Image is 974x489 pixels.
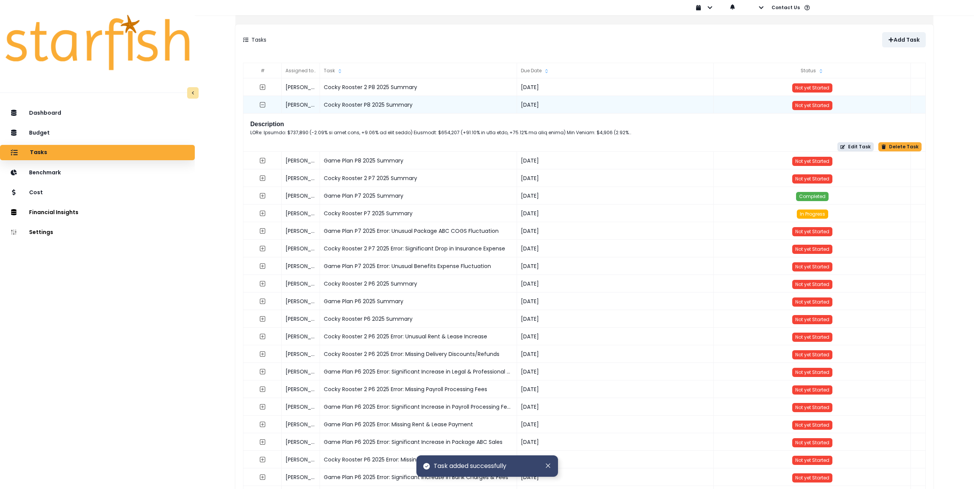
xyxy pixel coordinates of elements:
button: expand outline [256,154,269,167]
div: Cocky Rooster P6 2025 Error: Missing Management Fees [320,451,517,468]
p: LORe: Ipsumdo: $737,890 (-2.09% si amet cons, +9.06% ad elit seddo) Eiusmodt: $654,207 (+91.10% i... [250,129,633,136]
button: expand outline [256,453,269,466]
span: Not yet Started [795,387,829,393]
svg: expand outline [259,263,266,269]
div: Status [714,63,911,78]
div: Game Plan P6 2025 Error: Significant Increase in Legal & Professional Services [320,363,517,380]
div: Task [320,63,517,78]
div: Due Date [517,63,714,78]
svg: sort [337,68,343,74]
div: [PERSON_NAME] [282,345,320,363]
span: In Progress [800,211,825,217]
svg: expand outline [259,158,266,164]
svg: sort [315,68,321,74]
div: Game Plan P6 2025 Error: Significant Increase in Payroll Processing Fees [320,398,517,416]
span: Not yet Started [795,316,829,323]
div: [PERSON_NAME] [282,152,320,169]
svg: expand outline [259,369,266,375]
div: [DATE] [517,205,714,222]
div: [PERSON_NAME] [282,380,320,398]
span: Not yet Started [795,175,829,182]
div: [DATE] [517,96,714,114]
button: expand outline [256,330,269,343]
div: [PERSON_NAME] [282,169,320,187]
div: [PERSON_NAME] [282,468,320,486]
button: expand outline [256,382,269,396]
div: [DATE] [517,292,714,310]
svg: expand outline [259,193,266,199]
svg: expand outline [259,457,266,463]
span: Not yet Started [795,422,829,428]
svg: expand outline [259,404,266,410]
button: Dismiss [544,461,552,470]
span: Not yet Started [795,457,829,463]
svg: expand outline [259,228,266,234]
p: Tasks [251,36,266,44]
svg: expand outline [259,421,266,427]
svg: collasped outline [259,102,266,108]
p: Dashboard [29,110,61,116]
div: Cocky Rooster 2 P6 2025 Error: Missing Delivery Discounts/Refunds [320,345,517,363]
span: Not yet Started [795,228,829,235]
div: [DATE] [517,416,714,433]
div: Game Plan P7 2025 Error: Unusual Package ABC COGS Fluctuation [320,222,517,240]
p: Cost [29,189,43,196]
p: Add Task [894,37,920,43]
div: Cocky Rooster 2 P7 2025 Summary [320,169,517,187]
div: # [243,63,282,78]
p: Benchmark [29,169,61,176]
button: expand outline [256,171,269,185]
div: [DATE] [517,275,714,292]
svg: expand outline [259,386,266,392]
svg: sort [818,68,824,74]
span: Not yet Started [795,439,829,446]
span: Not yet Started [795,281,829,288]
div: Cocky Rooster P7 2025 Summary [320,205,517,222]
div: Cocky Rooster P6 2025 Summary [320,310,517,328]
div: Cocky Rooster P8 2025 Summary [320,96,517,114]
span: Not yet Started [795,369,829,375]
button: expand outline [256,365,269,379]
span: Not yet Started [795,404,829,411]
div: [DATE] [517,433,714,451]
span: Not yet Started [795,84,829,91]
div: [DATE] [517,363,714,380]
div: [PERSON_NAME] [282,240,320,257]
div: [DATE] [517,240,714,257]
svg: expand outline [259,84,266,90]
button: Add Task [882,32,926,47]
div: Game Plan P6 2025 Error: Missing Rent & Lease Payment [320,416,517,433]
button: collasped outline [256,98,269,112]
div: [PERSON_NAME] [282,96,320,114]
div: [PERSON_NAME] [282,78,320,96]
button: expand outline [256,312,269,326]
div: Game Plan P7 2025 Error: Unusual Benefits Expense Fluctuation [320,257,517,275]
div: Game Plan P8 2025 Summary [320,152,517,169]
button: expand outline [256,242,269,255]
svg: expand outline [259,333,266,340]
button: expand outline [256,294,269,308]
div: [PERSON_NAME] [282,398,320,416]
button: expand outline [256,277,269,291]
div: [PERSON_NAME] [282,222,320,240]
span: Completed [799,193,826,200]
div: Game Plan P6 2025 Summary [320,292,517,310]
button: expand outline [256,80,269,94]
div: Cocky Rooster 2 P8 2025 Summary [320,78,517,96]
div: [PERSON_NAME] [282,187,320,205]
span: Not yet Started [795,351,829,358]
h2: Description [250,120,919,128]
p: Budget [29,130,50,136]
div: [PERSON_NAME] [282,363,320,380]
div: Cocky Rooster 2 P6 2025 Error: Unusual Rent & Lease Increase [320,328,517,345]
div: [DATE] [517,328,714,345]
div: Game Plan P6 2025 Error: Significant Increase in Bank Charges & Fees [320,468,517,486]
button: expand outline [256,189,269,203]
span: Not yet Started [795,102,829,109]
svg: expand outline [259,175,266,181]
svg: expand outline [259,245,266,252]
div: [PERSON_NAME] [282,328,320,345]
div: [DATE] [517,187,714,205]
span: Not yet Started [795,246,829,252]
button: Edit Task [837,142,874,151]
